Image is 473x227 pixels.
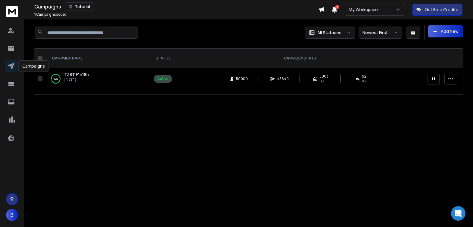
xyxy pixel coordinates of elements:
[64,78,89,82] p: [DATE]
[34,2,318,11] div: Campaigns
[6,209,18,221] button: B
[349,7,380,13] p: My Workspace
[412,4,462,16] button: Get Free Credits
[451,206,465,221] div: Open Intercom Messenger
[317,30,341,36] p: All Statuses
[45,68,150,90] td: 92%T38T F1n18h[DATE]
[335,5,339,9] span: 2
[236,76,248,81] span: 50000
[319,79,324,84] span: 11 %
[150,49,176,68] th: STATUS
[277,76,289,81] span: 45840
[362,79,366,84] span: 0 %
[359,27,402,39] button: Newest First
[34,12,36,17] span: 1
[34,12,67,17] p: Campaigns added
[362,74,366,79] span: 92
[157,76,169,81] div: Active
[428,25,463,37] button: Add New
[45,49,150,68] th: CAMPAIGN NAME
[54,76,58,82] p: 92 %
[65,2,94,11] button: Tutorial
[319,74,328,79] span: 5063
[18,60,49,72] div: Campaigns
[425,7,458,13] p: Get Free Credits
[176,49,424,68] th: CAMPAIGN STATS
[64,72,89,78] a: T38T F1n18h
